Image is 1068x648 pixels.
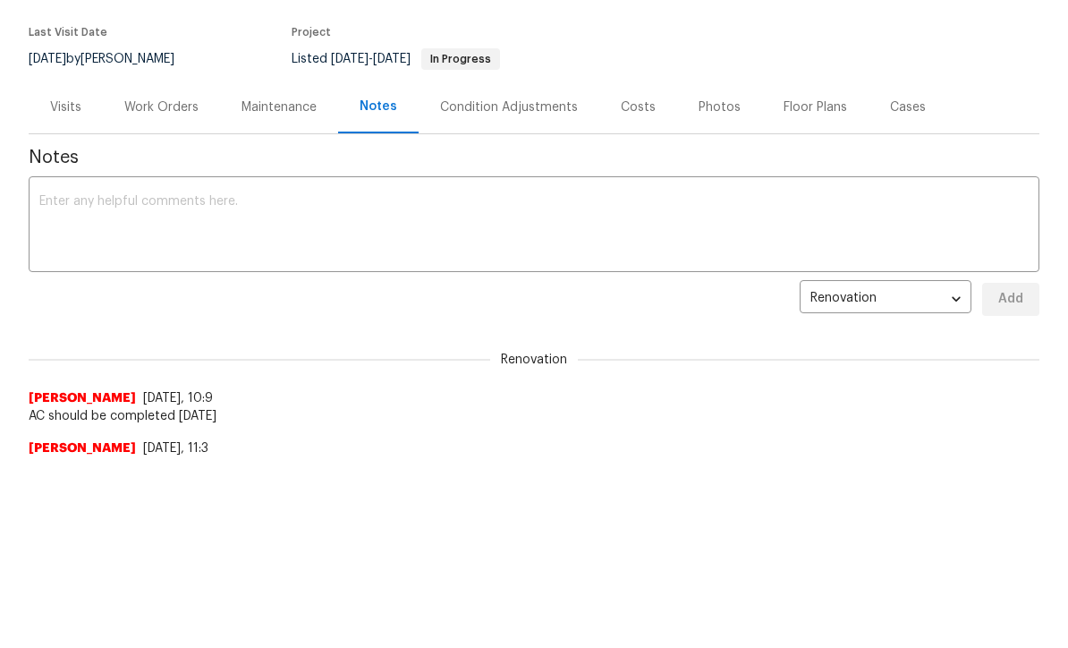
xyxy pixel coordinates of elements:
span: [DATE] [373,54,411,66]
div: Floor Plans [784,99,847,117]
span: In Progress [423,55,498,65]
span: [PERSON_NAME] [29,390,136,408]
span: [PERSON_NAME] [29,440,136,458]
div: Visits [50,99,81,117]
span: Listed [292,54,500,66]
div: Work Orders [124,99,199,117]
span: [DATE] [29,54,66,66]
span: Last Visit Date [29,28,107,38]
span: [DATE], 10:9 [143,393,213,405]
span: Renovation [490,352,578,370]
div: Maintenance [242,99,317,117]
div: by [PERSON_NAME] [29,49,196,71]
span: - [331,54,411,66]
div: Costs [621,99,656,117]
span: [DATE] [331,54,369,66]
div: Condition Adjustments [440,99,578,117]
span: [DATE], 11:3 [143,443,208,456]
div: Photos [699,99,741,117]
div: Notes [360,98,397,116]
div: Cases [890,99,926,117]
span: Project [292,28,331,38]
span: Notes [29,149,1039,167]
span: AC should be completed [DATE] [29,408,1039,426]
span: Board fro AC in backorder till 10/13 [29,458,1039,476]
div: Renovation [800,278,971,322]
